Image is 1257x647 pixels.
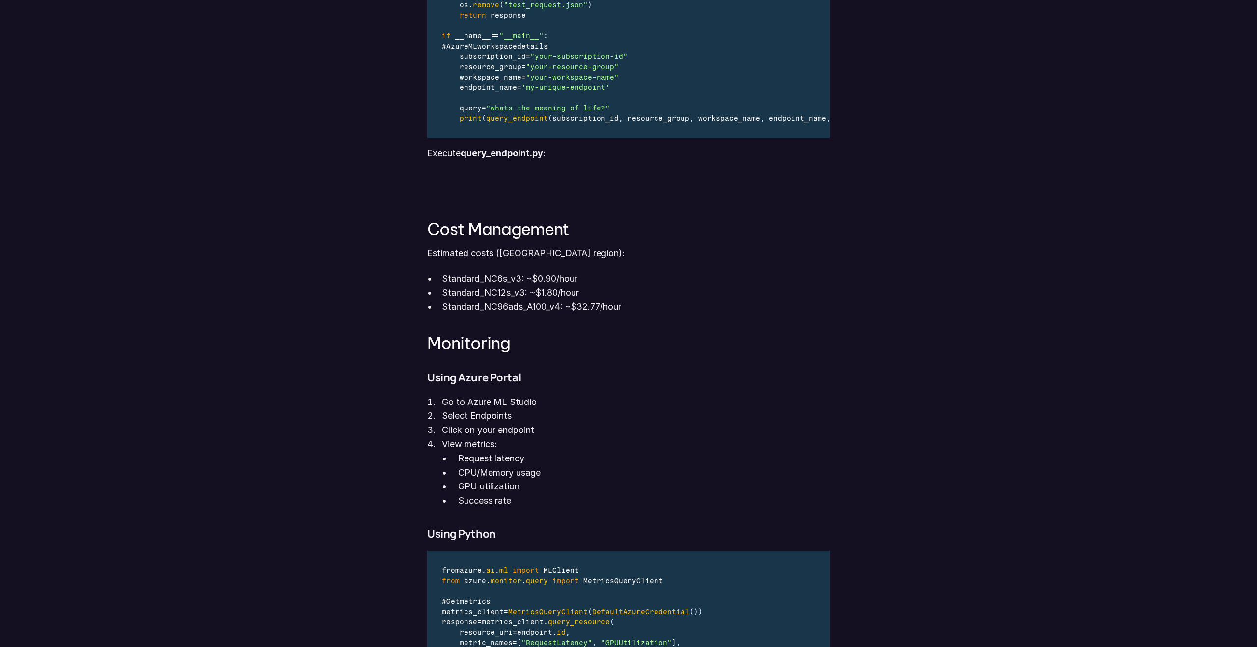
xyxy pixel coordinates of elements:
[557,628,566,637] span: id
[583,577,663,585] span: MetricsQueryClient
[442,52,867,62] div: =
[442,607,704,617] div: =
[552,114,619,123] span: subscription_id
[458,452,830,466] p: Request latency
[619,114,623,123] span: ,
[513,566,539,575] span: import
[769,114,826,123] span: endpoint_name
[427,528,830,539] h4: Using Python
[442,596,704,607] div: #
[458,480,830,494] p: GPU utilization
[826,114,831,123] span: ,
[491,577,521,585] span: monitor
[544,32,548,40] span: :
[442,286,830,300] p: Standard_NC12s_v3: ~$1.80/hour
[460,628,513,637] span: resource_uri
[427,334,830,352] h3: Monitoring
[698,608,703,616] span: )
[442,41,867,52] div: #
[526,73,619,81] span: "your-workspace-name"
[521,83,610,92] span: 'my-unique-endpoint'
[486,566,495,575] span: ai
[530,53,628,61] span: "your-subscription-id"
[442,577,460,585] span: from
[486,114,548,123] span: query_endpoint
[482,618,544,626] span: metrics_client
[477,42,517,51] span: workspace
[461,148,543,158] strong: query_endpoint.py
[548,618,610,626] span: query_resource
[552,577,579,585] span: import
[588,608,592,616] span: (
[689,114,694,123] span: ,
[442,103,867,113] div: =
[442,627,704,638] div: = .
[592,608,689,616] span: DefaultAzureCredential
[442,62,867,72] div: =
[698,114,760,123] span: workspace_name
[588,1,592,9] span: )
[427,220,830,238] h3: Cost Management
[427,146,830,161] p: Execute :
[499,32,544,40] span: "__main__"
[464,577,486,585] span: azure
[760,114,765,123] span: ,
[482,114,486,123] span: (
[455,32,491,40] span: __name__
[442,72,867,82] div: =
[499,566,508,575] span: ml
[473,1,499,9] span: remove
[566,628,570,637] span: ,
[460,1,468,9] span: os
[442,395,830,409] p: Go to Azure ML Studio
[460,83,517,92] span: endpoint_name
[504,1,588,9] span: "test_request.json"
[460,597,491,606] span: metrics
[491,11,526,20] span: response
[442,409,830,423] p: Select Endpoints
[676,639,681,647] span: ,
[610,618,614,626] span: (
[694,608,698,616] span: )
[442,423,830,437] p: Click on your endpoint
[442,608,504,616] span: metrics_client
[442,82,867,93] div: =
[517,628,552,637] span: endpoint
[442,566,460,575] span: from
[468,42,477,51] span: ML
[460,11,486,20] span: return
[689,608,694,616] span: (
[460,63,521,71] span: resource_group
[548,114,552,123] span: (
[442,576,704,586] div: . .
[446,597,460,606] span: Get
[442,618,477,626] span: response
[460,104,482,112] span: query
[526,63,619,71] span: "your-resource-group"
[521,639,592,647] span: "RequestLatency"
[628,114,689,123] span: resource_group
[460,114,482,123] span: print
[442,437,830,452] p: View metrics:
[672,639,676,647] span: ]
[460,566,482,575] span: azure
[508,608,588,616] span: MetricsQueryClient
[460,53,526,61] span: subscription_id
[442,566,704,576] div: . .
[442,617,704,627] div: = .
[592,639,597,647] span: ,
[458,494,830,508] p: Success rate
[499,1,504,9] span: (
[427,246,830,261] p: Estimated costs ([GEOGRAPHIC_DATA] region):
[458,466,830,480] p: CPU/Memory usage
[442,31,867,41] div: ==
[427,372,830,383] h4: Using Azure Portal
[517,42,548,51] span: details
[442,32,451,40] span: if
[442,272,830,286] p: Standard_NC6s_v3: ~$0.90/hour
[517,639,521,647] span: [
[526,577,548,585] span: query
[544,566,579,575] span: MLClient
[601,639,672,647] span: "GPUUtilization"
[442,300,830,314] p: Standard_NC96ads_A100_v4: ~$32.77/hour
